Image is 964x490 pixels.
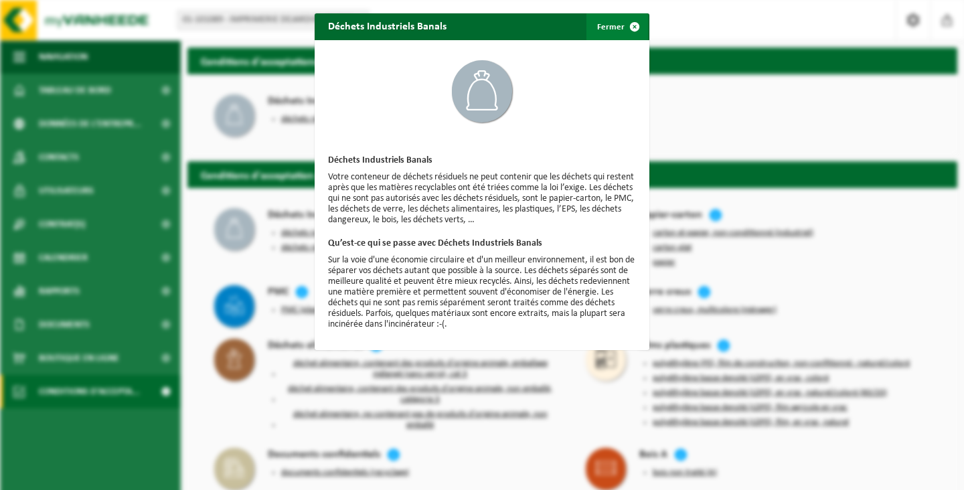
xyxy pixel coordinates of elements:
[328,156,636,165] h3: Déchets Industriels Banals
[315,13,460,39] h2: Déchets Industriels Banals
[328,172,636,226] p: Votre conteneur de déchets résiduels ne peut contenir que les déchets qui restent après que les m...
[328,239,636,248] h3: Qu’est-ce qui se passe avec Déchets Industriels Banals
[328,255,636,330] p: Sur la voie d'une économie circulaire et d'un meilleur environnement, il est bon de séparer vos d...
[586,13,648,40] button: Fermer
